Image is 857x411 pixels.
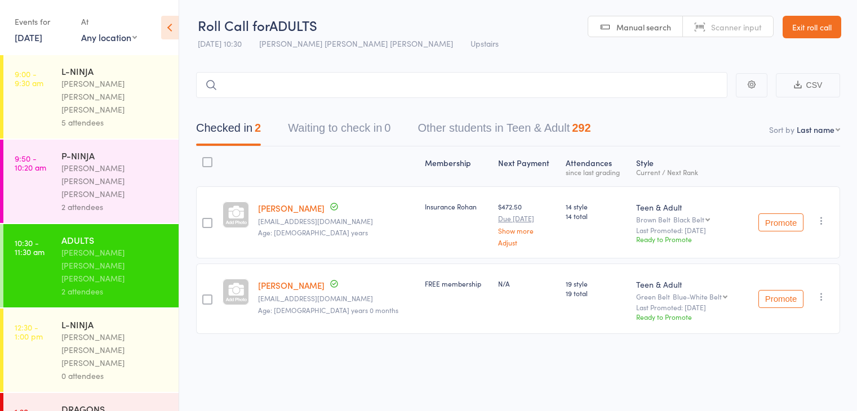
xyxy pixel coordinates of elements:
small: Last Promoted: [DATE] [636,303,739,311]
div: FREE membership [425,279,489,288]
time: 9:50 - 10:20 am [15,154,46,172]
div: Next Payment [494,151,561,181]
a: [PERSON_NAME] [258,202,325,214]
div: [PERSON_NAME] [PERSON_NAME] [PERSON_NAME] [61,246,169,285]
a: Exit roll call [783,16,841,38]
small: manish@netkonsulting.com [258,217,416,225]
div: Ready to Promote [636,234,739,244]
div: Style [632,151,744,181]
a: 12:30 -1:00 pmL-NINJA[PERSON_NAME] [PERSON_NAME] [PERSON_NAME]0 attendees [3,309,179,392]
span: Manual search [616,21,671,33]
time: 9:00 - 9:30 am [15,69,43,87]
span: Age: [DEMOGRAPHIC_DATA] years [258,227,368,237]
a: Adjust [498,239,557,246]
div: Brown Belt [636,216,739,223]
button: CSV [776,73,840,97]
div: [PERSON_NAME] [PERSON_NAME] [PERSON_NAME] [61,77,169,116]
div: N/A [498,279,557,288]
div: Insurance Rohan [425,202,489,211]
span: 19 total [566,288,627,298]
span: Upstairs [470,38,499,49]
div: Membership [420,151,494,181]
span: 14 total [566,211,627,221]
time: 12:30 - 1:00 pm [15,323,43,341]
div: Last name [797,124,834,135]
div: Teen & Adult [636,202,739,213]
button: Checked in2 [196,116,261,146]
div: Teen & Adult [636,279,739,290]
small: Last Promoted: [DATE] [636,226,739,234]
label: Sort by [769,124,794,135]
small: manish@netkonsulting.com [258,294,416,302]
div: 2 attendees [61,200,169,213]
span: [PERSON_NAME] [PERSON_NAME] [PERSON_NAME] [259,38,453,49]
div: Green Belt [636,293,739,300]
a: 9:50 -10:20 amP-NINJA[PERSON_NAME] [PERSON_NAME] [PERSON_NAME]2 attendees [3,140,179,223]
span: ADULTS [269,16,317,34]
span: Age: [DEMOGRAPHIC_DATA] years 0 months [258,305,398,315]
time: 10:30 - 11:30 am [15,238,45,256]
div: ADULTS [61,234,169,246]
a: 9:00 -9:30 amL-NINJA[PERSON_NAME] [PERSON_NAME] [PERSON_NAME]5 attendees [3,55,179,139]
div: [PERSON_NAME] [PERSON_NAME] [PERSON_NAME] [61,330,169,369]
button: Promote [758,213,803,231]
div: L-NINJA [61,318,169,330]
div: 0 attendees [61,369,169,382]
div: since last grading [566,168,627,176]
div: $472.50 [498,202,557,246]
div: 2 [255,122,261,134]
input: Search by name [196,72,727,98]
div: Ready to Promote [636,312,739,321]
button: Waiting to check in0 [288,116,390,146]
div: Events for [15,12,70,31]
div: Current / Next Rank [636,168,739,176]
a: [DATE] [15,31,42,43]
div: L-NINJA [61,65,169,77]
span: [DATE] 10:30 [198,38,242,49]
button: Other students in Teen & Adult292 [418,116,590,146]
span: Scanner input [711,21,762,33]
div: Black Belt [673,216,704,223]
div: 0 [384,122,390,134]
div: Blue-White Belt [673,293,722,300]
small: Due [DATE] [498,215,557,222]
div: 2 attendees [61,285,169,298]
div: Any location [81,31,137,43]
div: Atten­dances [561,151,632,181]
span: Roll Call for [198,16,269,34]
span: 14 style [566,202,627,211]
div: 5 attendees [61,116,169,129]
div: P-NINJA [61,149,169,162]
span: 19 style [566,279,627,288]
div: [PERSON_NAME] [PERSON_NAME] [PERSON_NAME] [61,162,169,200]
a: Show more [498,227,557,234]
a: [PERSON_NAME] [258,279,325,291]
div: 292 [572,122,590,134]
button: Promote [758,290,803,308]
div: At [81,12,137,31]
a: 10:30 -11:30 amADULTS[PERSON_NAME] [PERSON_NAME] [PERSON_NAME]2 attendees [3,224,179,307]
